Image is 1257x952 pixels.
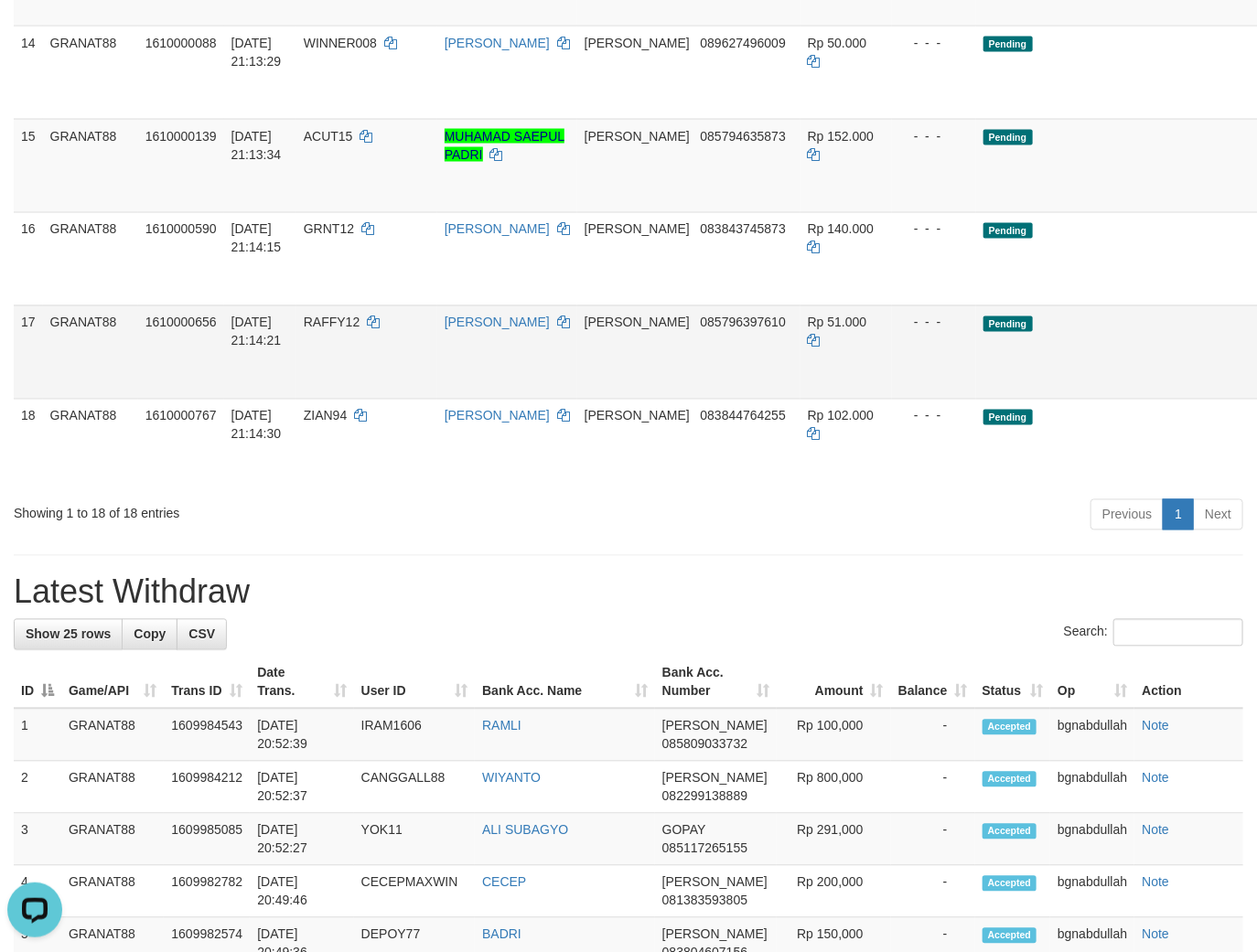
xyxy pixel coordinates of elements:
[891,866,975,918] td: -
[145,36,217,50] span: 1610000088
[354,709,475,762] td: IRAM1606
[445,222,550,237] a: [PERSON_NAME]
[145,316,217,330] span: 1610000656
[164,814,250,866] td: 1609985085
[983,824,1037,840] span: Accepted
[585,36,690,50] span: [PERSON_NAME]
[1142,875,1169,890] a: Note
[983,876,1037,892] span: Accepted
[655,657,777,709] th: Bank Acc. Number: activate to sort column ascending
[662,771,768,786] span: [PERSON_NAME]
[14,574,1243,611] h1: Latest Withdraw
[354,657,475,709] th: User ID: activate to sort column ascending
[1050,762,1134,814] td: bgnabdullah
[662,719,768,733] span: [PERSON_NAME]
[122,619,177,650] a: Copy
[983,928,1037,944] span: Accepted
[585,409,690,423] span: [PERSON_NAME]
[26,627,111,642] span: Show 25 rows
[701,129,786,144] span: Copy 085794635873 to clipboard
[701,409,786,423] span: Copy 083844764255 to clipboard
[14,26,43,119] td: 14
[482,927,521,942] a: BADRI
[231,129,282,162] span: [DATE] 21:13:34
[304,222,354,237] span: GRNT12
[1142,823,1169,838] a: Note
[662,893,747,908] span: Copy 081383593805 to clipboard
[1163,499,1194,530] a: 1
[145,222,217,237] span: 1610000590
[164,657,250,709] th: Trans ID: activate to sort column ascending
[250,709,353,762] td: [DATE] 20:52:39
[250,866,353,918] td: [DATE] 20:49:46
[304,316,360,330] span: RAFFY12
[899,407,969,425] div: - - -
[164,762,250,814] td: 1609984212
[43,305,138,399] td: GRANAT88
[891,814,975,866] td: -
[14,119,43,212] td: 15
[777,709,891,762] td: Rp 100,000
[701,316,786,330] span: Copy 085796397610 to clipboard
[14,497,510,523] div: Showing 1 to 18 of 18 entries
[808,129,874,144] span: Rp 152.000
[14,866,61,918] td: 4
[983,130,1033,145] span: Pending
[231,36,282,69] span: [DATE] 21:13:29
[177,619,227,650] a: CSV
[445,129,564,162] a: MUHAMAD SAEPUL PADRI
[145,129,217,144] span: 1610000139
[808,316,867,330] span: Rp 51.000
[43,119,138,212] td: GRANAT88
[1090,499,1164,530] a: Previous
[585,316,690,330] span: [PERSON_NAME]
[14,762,61,814] td: 2
[808,222,874,237] span: Rp 140.000
[354,866,475,918] td: CECEPMAXWIN
[14,814,61,866] td: 3
[304,36,377,50] span: WINNER008
[14,657,61,709] th: ID: activate to sort column descending
[777,814,891,866] td: Rp 291,000
[231,222,282,255] span: [DATE] 21:14:15
[891,657,975,709] th: Balance: activate to sort column ascending
[14,709,61,762] td: 1
[43,212,138,305] td: GRANAT88
[1050,814,1134,866] td: bgnabdullah
[585,222,690,237] span: [PERSON_NAME]
[701,36,786,50] span: Copy 089627496009 to clipboard
[61,814,164,866] td: GRANAT88
[43,399,138,492] td: GRANAT88
[662,737,747,752] span: Copy 085809033732 to clipboard
[899,127,969,145] div: - - -
[445,36,550,50] a: [PERSON_NAME]
[777,762,891,814] td: Rp 800,000
[61,657,164,709] th: Game/API: activate to sort column ascending
[482,823,568,838] a: ALI SUBAGYO
[250,762,353,814] td: [DATE] 20:52:37
[891,709,975,762] td: -
[1193,499,1243,530] a: Next
[250,814,353,866] td: [DATE] 20:52:27
[14,399,43,492] td: 18
[1142,927,1169,942] a: Note
[354,814,475,866] td: YOK11
[701,222,786,237] span: Copy 083843745873 to clipboard
[188,627,215,642] span: CSV
[662,841,747,856] span: Copy 085117265155 to clipboard
[1113,619,1243,647] input: Search:
[445,409,550,423] a: [PERSON_NAME]
[662,875,768,890] span: [PERSON_NAME]
[482,771,541,786] a: WIYANTO
[61,762,164,814] td: GRANAT88
[975,657,1051,709] th: Status: activate to sort column ascending
[1050,866,1134,918] td: bgnabdullah
[354,762,475,814] td: CANGGALL88
[304,129,353,144] span: ACUT15
[899,314,969,332] div: - - -
[482,719,521,733] a: RAMLI
[145,409,217,423] span: 1610000767
[164,866,250,918] td: 1609982782
[808,409,874,423] span: Rp 102.000
[662,927,768,942] span: [PERSON_NAME]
